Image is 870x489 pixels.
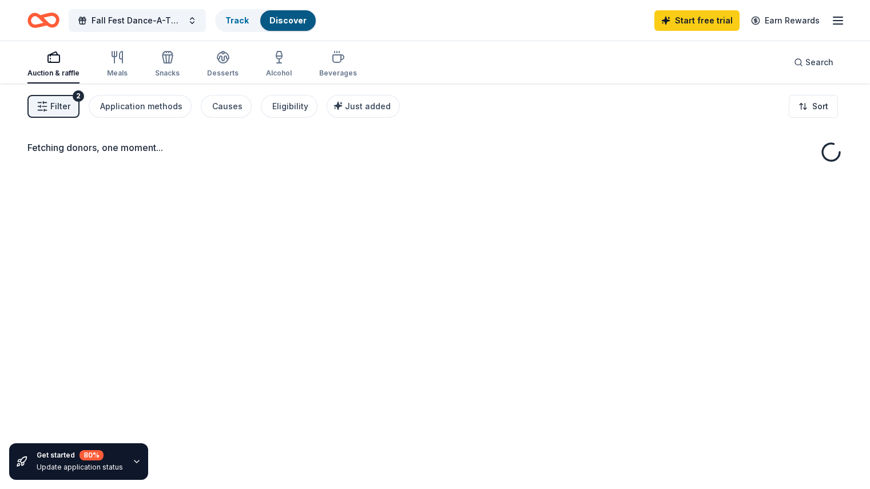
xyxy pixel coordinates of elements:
[37,463,123,472] div: Update application status
[89,95,192,118] button: Application methods
[225,15,249,25] a: Track
[155,69,180,78] div: Snacks
[744,10,827,31] a: Earn Rewards
[266,69,292,78] div: Alcohol
[266,46,292,84] button: Alcohol
[345,101,391,111] span: Just added
[27,95,80,118] button: Filter2
[27,7,59,34] a: Home
[269,15,307,25] a: Discover
[107,46,128,84] button: Meals
[207,69,239,78] div: Desserts
[207,46,239,84] button: Desserts
[37,450,123,460] div: Get started
[215,9,317,32] button: TrackDiscover
[27,46,80,84] button: Auction & raffle
[327,95,400,118] button: Just added
[789,95,838,118] button: Sort
[73,90,84,102] div: 2
[100,100,182,113] div: Application methods
[69,9,206,32] button: Fall Fest Dance-A-Thon
[50,100,70,113] span: Filter
[27,69,80,78] div: Auction & raffle
[805,55,833,69] span: Search
[80,450,104,460] div: 80 %
[27,141,843,154] div: Fetching donors, one moment...
[92,14,183,27] span: Fall Fest Dance-A-Thon
[319,69,357,78] div: Beverages
[272,100,308,113] div: Eligibility
[785,51,843,74] button: Search
[261,95,317,118] button: Eligibility
[212,100,243,113] div: Causes
[155,46,180,84] button: Snacks
[812,100,828,113] span: Sort
[654,10,740,31] a: Start free trial
[319,46,357,84] button: Beverages
[107,69,128,78] div: Meals
[201,95,252,118] button: Causes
